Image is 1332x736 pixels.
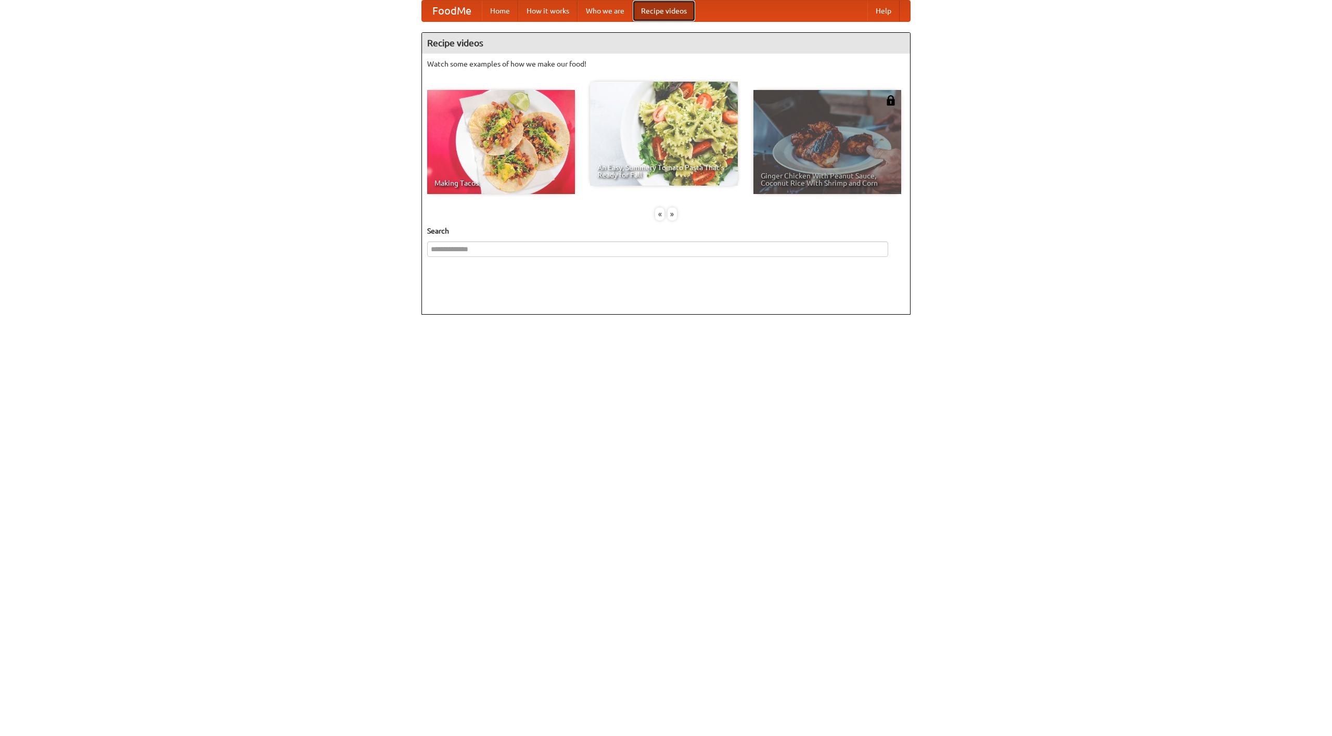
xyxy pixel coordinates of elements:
a: Who we are [578,1,633,21]
h4: Recipe videos [422,33,910,54]
img: 483408.png [886,95,896,106]
p: Watch some examples of how we make our food! [427,59,905,69]
a: Help [867,1,900,21]
span: An Easy, Summery Tomato Pasta That's Ready for Fall [597,164,731,178]
a: How it works [518,1,578,21]
a: FoodMe [422,1,482,21]
a: An Easy, Summery Tomato Pasta That's Ready for Fall [590,82,738,186]
a: Making Tacos [427,90,575,194]
h5: Search [427,226,905,236]
span: Making Tacos [434,179,568,187]
a: Home [482,1,518,21]
div: » [668,208,677,221]
a: Recipe videos [633,1,695,21]
div: « [655,208,664,221]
